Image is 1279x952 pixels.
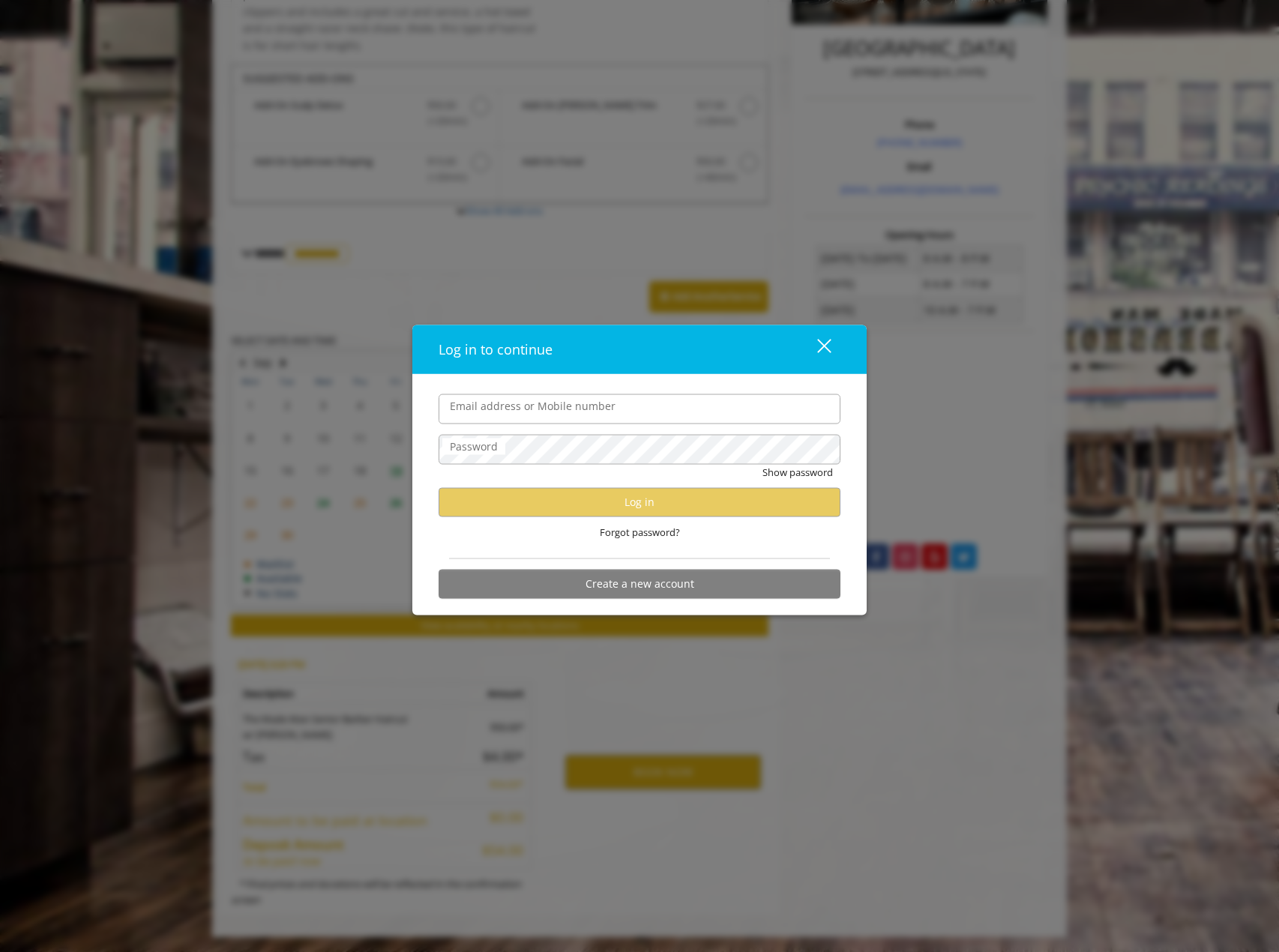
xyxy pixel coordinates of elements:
input: Email address or Mobile number [439,394,840,424]
button: Create a new account [439,569,840,598]
button: close dialog [789,334,840,364]
div: close dialog [800,338,830,361]
button: Show password [762,464,833,480]
input: Password [439,434,840,464]
label: Password [442,438,505,454]
span: Log in to continue [439,340,553,358]
label: Email address or Mobile number [442,397,623,414]
button: Log in [439,487,840,516]
span: Forgot password? [600,524,680,540]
